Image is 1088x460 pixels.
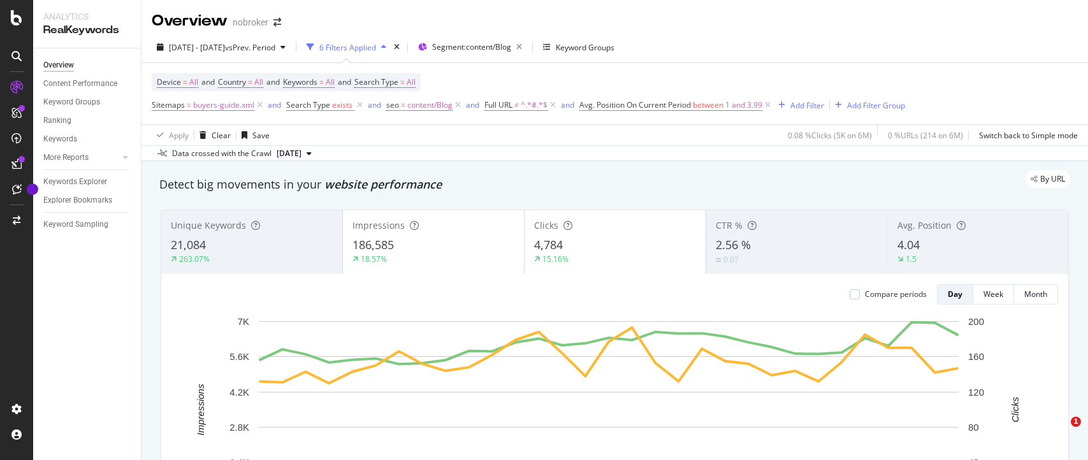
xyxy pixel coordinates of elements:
span: Search Type [354,76,398,87]
span: ≠ [514,99,519,110]
span: buyers-guide.xml [193,96,254,114]
a: Keyword Groups [43,96,132,109]
a: Explorer Bookmarks [43,194,132,207]
span: All [189,73,198,91]
button: 6 Filters Applied [301,37,391,57]
span: vs Prev. Period [225,42,275,53]
span: 186,585 [352,237,394,252]
a: Ranking [43,114,132,127]
span: between [693,99,723,110]
button: and [561,99,574,111]
div: Ranking [43,114,71,127]
a: Keywords Explorer [43,175,132,189]
button: [DATE] [272,146,317,161]
a: More Reports [43,151,119,164]
div: 0.07 [723,254,739,265]
span: Search Type [286,99,330,110]
span: = [187,99,191,110]
div: 15.16% [542,254,569,264]
text: 2.8K [229,422,249,433]
text: 200 [968,316,984,327]
span: and [266,76,280,87]
div: Tooltip anchor [27,183,38,195]
span: Impressions [352,219,405,231]
text: 120 [968,387,984,398]
div: Data crossed with the Crawl [172,148,272,159]
span: 2025 Aug. 4th [277,148,301,159]
div: 263.07% [179,254,210,264]
button: Save [236,125,270,145]
text: Impressions [195,384,206,435]
div: RealKeywords [43,23,131,38]
div: and [466,99,479,110]
button: [DATE] - [DATE]vsPrev. Period [152,37,291,57]
span: = [319,76,324,87]
button: Month [1014,284,1058,305]
a: Keyword Sampling [43,218,132,231]
div: arrow-right-arrow-left [273,18,281,27]
div: Compare periods [865,289,927,299]
div: 0.08 % Clicks ( 5K on 6M ) [788,130,872,141]
text: 80 [968,422,979,433]
div: Overview [43,59,74,72]
text: 4.2K [229,387,249,398]
span: All [407,73,416,91]
span: All [254,73,263,91]
span: and [201,76,215,87]
span: content/Blog [407,96,453,114]
div: Overview [152,10,228,32]
span: Avg. Position On Current Period [579,99,691,110]
div: 6 Filters Applied [319,42,376,53]
text: 7K [238,316,249,327]
button: and [368,99,381,111]
text: 5.6K [229,351,249,362]
div: 18.57% [361,254,387,264]
div: Add Filter Group [847,100,905,111]
div: Analytics [43,10,131,23]
span: Full URL [484,99,512,110]
span: = [248,76,252,87]
div: Clear [212,130,231,141]
button: Add Filter Group [830,97,905,113]
span: 4.04 [897,237,920,252]
span: Clicks [534,219,558,231]
img: Equal [716,258,721,262]
button: Clear [194,125,231,145]
button: Keyword Groups [538,37,620,57]
span: = [400,76,405,87]
button: Day [937,284,973,305]
span: 1 and 3.99 [725,96,762,114]
button: Apply [152,125,189,145]
span: Segment: content/Blog [432,41,511,52]
button: Segment:content/Blog [413,37,527,57]
text: Clicks [1010,396,1020,422]
div: Switch back to Simple mode [979,130,1078,141]
div: and [561,99,574,110]
span: and [338,76,351,87]
div: Add Filter [790,100,824,111]
button: and [466,99,479,111]
div: Week [983,289,1003,299]
span: Avg. Position [897,219,952,231]
div: and [268,99,281,110]
a: Keywords [43,133,132,146]
div: More Reports [43,151,89,164]
div: Keyword Groups [556,42,614,53]
div: nobroker [233,16,268,29]
span: [DATE] - [DATE] [169,42,225,53]
div: Month [1024,289,1047,299]
div: 0 % URLs ( 214 on 6M ) [888,130,963,141]
span: Sitemaps [152,99,185,110]
span: 2.56 % [716,237,751,252]
span: All [326,73,335,91]
button: and [268,99,281,111]
span: 21,084 [171,237,206,252]
div: Keyword Groups [43,96,100,109]
iframe: Intercom live chat [1045,417,1075,447]
text: 160 [968,351,984,362]
div: Content Performance [43,77,117,90]
div: Keyword Sampling [43,218,108,231]
button: Switch back to Simple mode [974,125,1078,145]
button: Week [973,284,1014,305]
div: Save [252,130,270,141]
